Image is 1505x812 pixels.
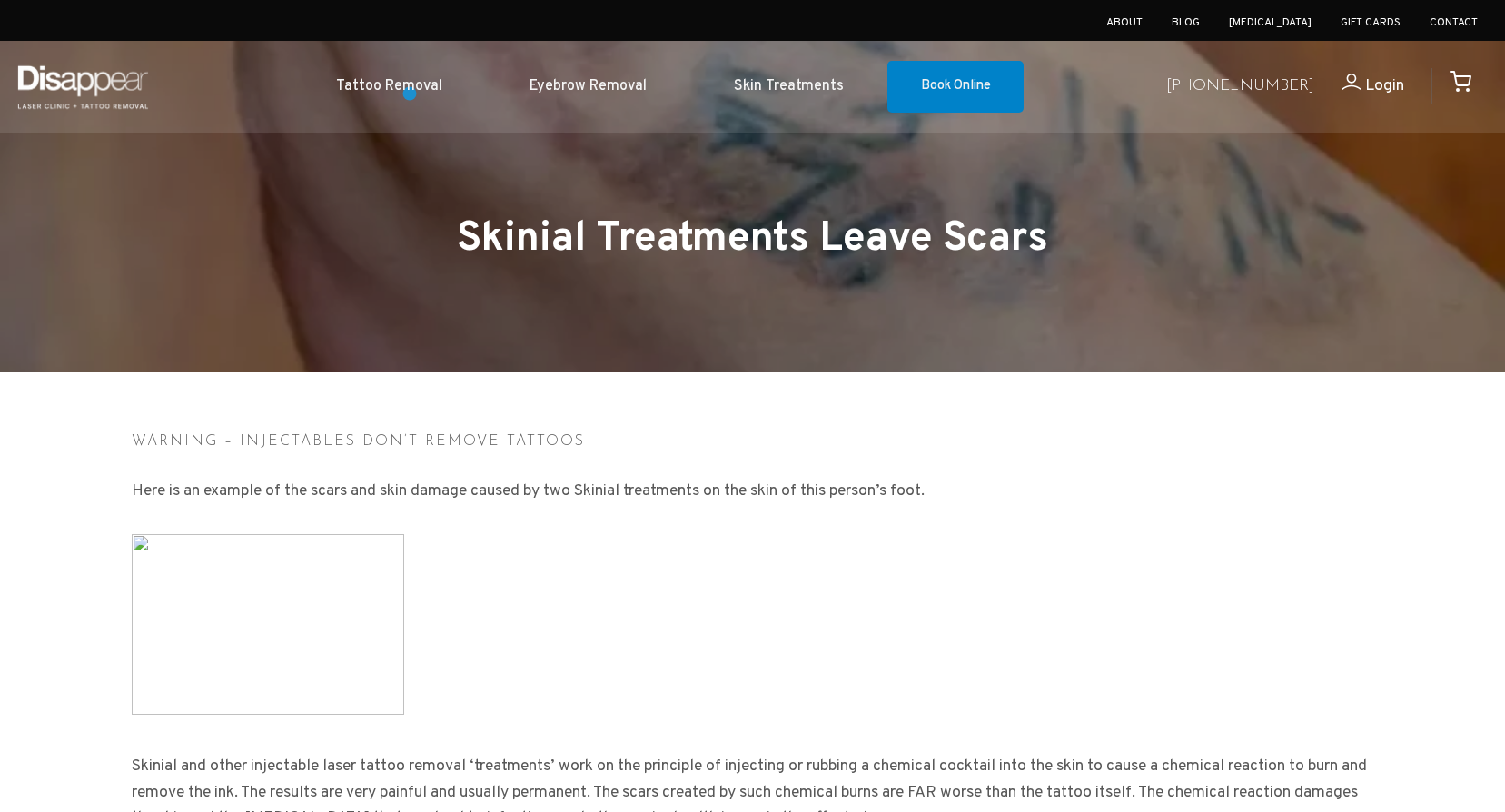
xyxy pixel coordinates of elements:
a: Gift Cards [1341,15,1401,30]
img: Disappear - Laser Clinic and Tattoo Removal Services in Sydney, Australia [14,54,152,119]
a: About [1106,15,1143,30]
a: [MEDICAL_DATA] [1229,15,1312,30]
span: Login [1365,75,1404,96]
a: Login [1314,74,1404,100]
a: Contact [1430,15,1478,30]
h5: WARNING – INJECTABLES DON’T REMOVE TATTOOS [132,431,1374,453]
h1: Skinial Treatments Leave Scars [359,218,1147,262]
a: Skin Treatments [690,59,887,114]
a: Book Online [887,61,1024,114]
a: Tattoo Removal [292,59,486,114]
a: Eyebrow Removal [486,59,690,114]
p: Here is an example of the scars and skin damage caused by two Skinial treatments on the skin of t... [132,452,1374,505]
a: [PHONE_NUMBER] [1166,74,1314,100]
a: Blog [1172,15,1200,30]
